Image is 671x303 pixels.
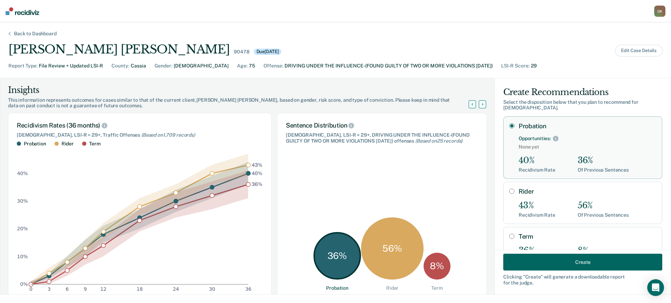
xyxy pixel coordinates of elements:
[503,274,662,286] div: Clicking " Create " will generate a downloadable report for the judge.
[386,285,398,291] div: Rider
[503,254,662,270] button: Create
[284,62,493,70] div: DRIVING UNDER THE INFLUENCE-(FOUND GUILTY OF TWO OR MORE VIOLATIONS [DATE])
[29,286,251,292] g: x-axis tick label
[252,181,262,187] text: 36%
[519,167,555,173] div: Recidivism Rate
[503,87,662,98] div: Create Recommendations
[8,97,477,109] div: This information represents outcomes for cases similar to that of the current client, [PERSON_NAM...
[654,6,665,17] div: O K
[578,167,629,173] div: Of Previous Sentences
[519,188,656,195] label: Rider
[66,286,69,292] text: 6
[6,7,39,15] img: Recidiviz
[114,294,165,299] g: x-axis label
[89,141,100,147] div: Term
[252,162,262,167] text: 43%
[519,156,555,166] div: 40%
[254,49,282,55] div: Due [DATE]
[8,42,230,57] div: [PERSON_NAME] [PERSON_NAME]
[519,246,555,256] div: 36%
[578,212,629,218] div: Of Previous Sentences
[252,162,262,187] g: text
[252,170,262,176] text: 40%
[173,286,179,292] text: 24
[431,285,442,291] div: Term
[249,62,255,70] div: 75
[578,246,629,256] div: 8%
[286,122,478,129] div: Sentence Distribution
[29,286,33,292] text: 0
[141,132,195,138] span: (Based on 1,709 records )
[578,201,629,211] div: 56%
[519,136,551,142] div: Opportunities:
[264,62,283,70] div: Offense :
[8,85,477,96] div: Insights
[503,99,662,111] div: Select the disposition below that you plan to recommend for [DEMOGRAPHIC_DATA] .
[39,62,103,70] div: File Review + Updated LSI-R
[578,156,629,166] div: 36%
[313,232,361,280] div: 36 %
[62,141,74,147] div: Rider
[137,286,143,292] text: 18
[531,62,537,70] div: 29
[17,198,28,204] text: 30%
[237,62,247,70] div: Age :
[326,285,348,291] div: Probation
[131,62,146,70] div: Cassia
[17,226,28,231] text: 20%
[286,132,478,144] div: [DEMOGRAPHIC_DATA], LSI-R = 29+, DRIVING UNDER THE INFLUENCE-(FOUND GUILTY OF TWO OR MORE VIOLATI...
[100,286,107,292] text: 12
[174,62,229,70] div: [DEMOGRAPHIC_DATA]
[245,286,252,292] text: 36
[48,286,51,292] text: 3
[519,212,555,218] div: Recidivism Rate
[647,279,664,296] div: Open Intercom Messenger
[6,31,65,37] div: Back to Dashboard
[111,62,129,70] div: County :
[519,122,656,130] label: Probation
[654,6,665,17] button: OK
[17,170,28,176] text: 40%
[24,141,46,147] div: Probation
[501,62,529,70] div: LSI-R Score :
[615,45,663,57] button: Edit Case Details
[519,233,656,240] label: Term
[234,49,249,55] div: 90478
[361,217,424,280] div: 56 %
[17,170,28,287] g: y-axis tick label
[84,286,87,292] text: 9
[17,132,263,138] div: [DEMOGRAPHIC_DATA], LSI-R = 29+, Traffic Offenses
[415,138,462,144] span: (Based on 25 records )
[519,201,555,211] div: 43%
[209,286,215,292] text: 30
[424,253,450,280] div: 8 %
[17,253,28,259] text: 10%
[114,294,165,299] text: Months since release
[8,62,37,70] div: Report Type :
[31,154,248,284] g: area
[17,122,263,129] div: Recidivism Rates (36 months)
[20,281,28,287] text: 0%
[154,62,172,70] div: Gender :
[519,144,656,150] span: None yet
